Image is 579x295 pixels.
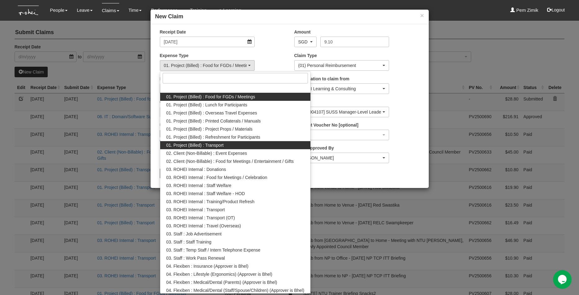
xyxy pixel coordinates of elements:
[166,94,255,100] span: 01. Project (Billed) : Food for FGDs / Meetings
[166,150,247,156] span: 02. Client (Non-Billable) : Event Expenses
[163,73,308,83] input: Search
[166,158,294,164] span: 02. Client (Non-Billable) : Food for Meetings / Entertainment / Gifts
[553,270,573,289] iframe: chat widget
[166,190,245,197] span: 03. ROHEI Internal : Staff Welfare - HOD
[166,255,225,261] span: 03. Staff : Work Pass Renewal
[294,37,317,47] button: SGD
[166,263,248,269] span: 04. Flexiben : Insurance (Approver is Bhel)
[164,62,247,69] div: 01. Project (Billed) : Food for FGDs / Meetings
[166,215,235,221] span: 03. ROHEI Internal : Transport (OT)
[294,122,358,128] label: Payment Voucher No [optional]
[166,110,257,116] span: 01. Project (Billed) : Overseas Travel Expenses
[166,287,305,293] span: 04. Flexiben : Medical/Dental (Staff/Spouse/Children) (Approver is Bhel)
[166,166,226,172] span: 03. ROHEI Internal : Donations
[298,39,309,45] div: SGD
[298,155,382,161] div: [PERSON_NAME]
[294,83,389,94] button: ROHEI Learning & Consulting
[166,239,212,245] span: 03. Staff : Staff Training
[294,153,389,163] button: Sanjiv Ashley
[166,231,222,237] span: 03. Staff : Job Advertisement
[155,13,183,20] b: New Claim
[166,174,267,181] span: 03. ROHEI Internal : Food for Meetings / Celebration
[298,62,382,69] div: (01) Personal Reimbursement
[160,60,255,71] button: 01. Project (Billed) : Food for FGDs / Meetings
[160,52,189,59] label: Expense Type
[160,37,255,47] input: d/m/yyyy
[294,145,334,151] label: To Be Approved By
[166,199,255,205] span: 03. ROHEI Internal : Training/Product Refresh
[294,29,311,35] label: Amount
[166,126,253,132] span: 01. Project (Billed) : Project Props / Materials
[166,102,247,108] span: 01. Project (Billed) : Lunch for Participants
[294,52,317,59] label: Claim Type
[294,76,349,82] label: Organisation to claim from
[166,142,224,148] span: 01. Project (Billed) : Transport
[166,279,277,285] span: 04. Flexiben : Medical/Dental (Parents) (Approver is Bhel)
[160,29,186,35] label: Receipt Date
[294,107,389,117] button: [O25-004107] SUSS Manager-Level Leadership Development Programme 2025
[166,207,225,213] span: 03. ROHEI Internal : Transport
[166,118,261,124] span: 01. Project (Billed) : Printed Collaterals / Manuals
[166,271,272,277] span: 04. Flexiben : Lifestyle (Ergonomics) (Approver is Bhel)
[298,86,382,92] div: ROHEI Learning & Consulting
[166,134,260,140] span: 01. Project (Billed) : Refreshment for Participants
[294,60,389,71] button: (01) Personal Reimbursement
[166,247,261,253] span: 03. Staff : Temp Staff / Intern Telephone Expense
[420,12,424,19] button: ×
[298,109,382,115] div: [O25-004107] SUSS Manager-Level Leadership Development Programme 2025
[166,182,231,189] span: 03. ROHEI Internal : Staff Welfare
[166,223,241,229] span: 03. ROHEI Internal : Travel (Overseas)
